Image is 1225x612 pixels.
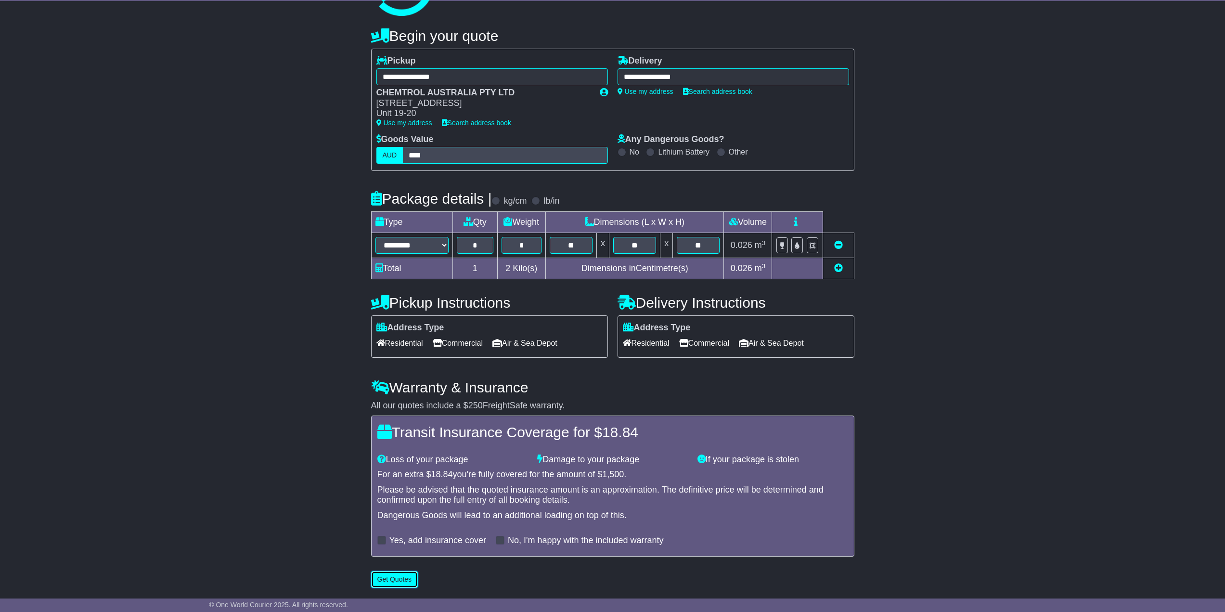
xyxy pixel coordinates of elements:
label: Yes, add insurance cover [389,535,486,546]
div: For an extra $ you're fully covered for the amount of $ . [377,469,848,480]
label: Address Type [623,323,691,333]
h4: Pickup Instructions [371,295,608,311]
a: Use my address [618,88,673,95]
h4: Package details | [371,191,492,207]
td: Type [371,212,453,233]
td: Volume [724,212,772,233]
td: 1 [453,258,497,279]
div: CHEMTROL AUSTRALIA PTY LTD [376,88,590,98]
button: Get Quotes [371,571,418,588]
a: Add new item [834,263,843,273]
h4: Begin your quote [371,28,854,44]
label: Lithium Battery [658,147,709,156]
label: Any Dangerous Goods? [618,134,724,145]
span: m [755,263,766,273]
div: Loss of your package [373,455,533,465]
span: 2 [505,263,510,273]
label: AUD [376,147,403,164]
span: Commercial [433,336,483,351]
span: 1,500 [602,469,624,479]
a: Remove this item [834,240,843,250]
label: No, I'm happy with the included warranty [508,535,664,546]
span: 0.026 [731,263,752,273]
label: Other [729,147,748,156]
span: 18.84 [431,469,453,479]
div: [STREET_ADDRESS] [376,98,590,109]
div: Please be advised that the quoted insurance amount is an approximation. The definitive price will... [377,485,848,506]
label: Pickup [376,56,416,66]
sup: 3 [762,239,766,247]
label: lb/in [543,196,559,207]
label: Address Type [376,323,444,333]
div: If your package is stolen [693,455,853,465]
h4: Transit Insurance Coverage for $ [377,424,848,440]
a: Search address book [442,119,511,127]
span: 0.026 [731,240,752,250]
td: Total [371,258,453,279]
span: Commercial [679,336,729,351]
div: Unit 19-20 [376,108,590,119]
span: Residential [376,336,423,351]
div: All our quotes include a $ FreightSafe warranty. [371,401,854,411]
label: Goods Value [376,134,434,145]
h4: Warranty & Insurance [371,379,854,395]
label: kg/cm [503,196,527,207]
label: No [630,147,639,156]
span: m [755,240,766,250]
label: Delivery [618,56,662,66]
a: Search address book [683,88,752,95]
td: Dimensions (L x W x H) [545,212,724,233]
span: Air & Sea Depot [739,336,804,351]
td: Weight [497,212,545,233]
h4: Delivery Instructions [618,295,854,311]
td: x [660,233,673,258]
span: 18.84 [602,424,638,440]
span: Residential [623,336,670,351]
td: Qty [453,212,497,233]
td: Dimensions in Centimetre(s) [545,258,724,279]
span: © One World Courier 2025. All rights reserved. [209,601,348,609]
td: x [597,233,609,258]
span: Air & Sea Depot [492,336,557,351]
a: Use my address [376,119,432,127]
div: Dangerous Goods will lead to an additional loading on top of this. [377,510,848,521]
td: Kilo(s) [497,258,545,279]
div: Damage to your package [532,455,693,465]
span: 250 [468,401,483,410]
sup: 3 [762,262,766,270]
